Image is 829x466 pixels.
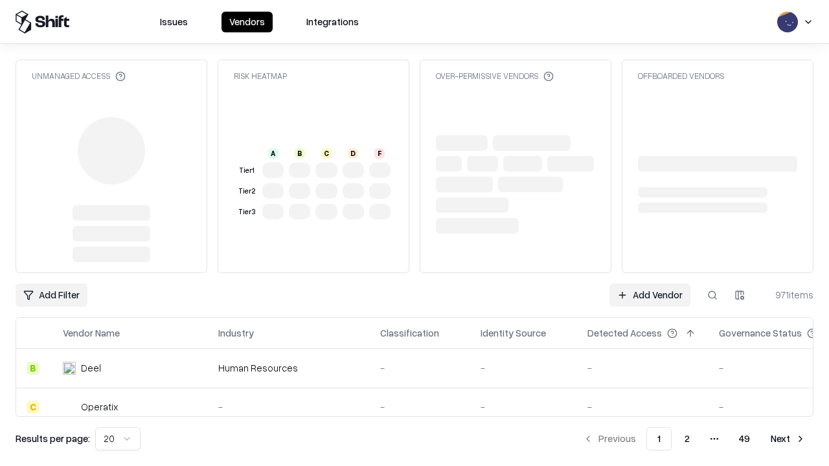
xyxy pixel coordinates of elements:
button: Vendors [221,12,273,32]
div: A [268,148,278,159]
button: Next [763,427,813,450]
button: 2 [674,427,700,450]
div: B [27,362,40,375]
p: Results per page: [16,432,90,445]
div: F [374,148,385,159]
div: Offboarded Vendors [638,71,724,82]
div: - [481,400,567,414]
div: Deel [81,361,101,375]
div: Detected Access [587,326,662,340]
div: Identity Source [481,326,546,340]
div: B [295,148,305,159]
button: Issues [152,12,196,32]
div: 971 items [762,288,813,302]
div: - [481,361,567,375]
button: Add Filter [16,283,87,307]
div: Operatix [81,400,118,414]
div: D [348,148,358,159]
div: Industry [218,326,254,340]
div: Tier 3 [236,206,257,217]
a: Add Vendor [609,283,690,307]
div: - [380,400,460,414]
div: Classification [380,326,439,340]
button: 1 [646,427,672,450]
div: Human Resources [218,361,359,375]
div: - [218,400,359,414]
div: Vendor Name [63,326,120,340]
div: Over-Permissive Vendors [436,71,554,82]
div: Unmanaged Access [32,71,126,82]
div: Tier 1 [236,165,257,176]
nav: pagination [575,427,813,450]
div: Tier 2 [236,186,257,197]
button: Integrations [299,12,367,32]
div: Governance Status [719,326,802,340]
div: C [321,148,332,159]
div: Risk Heatmap [234,71,287,82]
div: - [587,400,698,414]
img: Deel [63,362,76,375]
button: 49 [729,427,760,450]
div: - [587,361,698,375]
div: C [27,401,40,414]
div: - [380,361,460,375]
img: Operatix [63,401,76,414]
